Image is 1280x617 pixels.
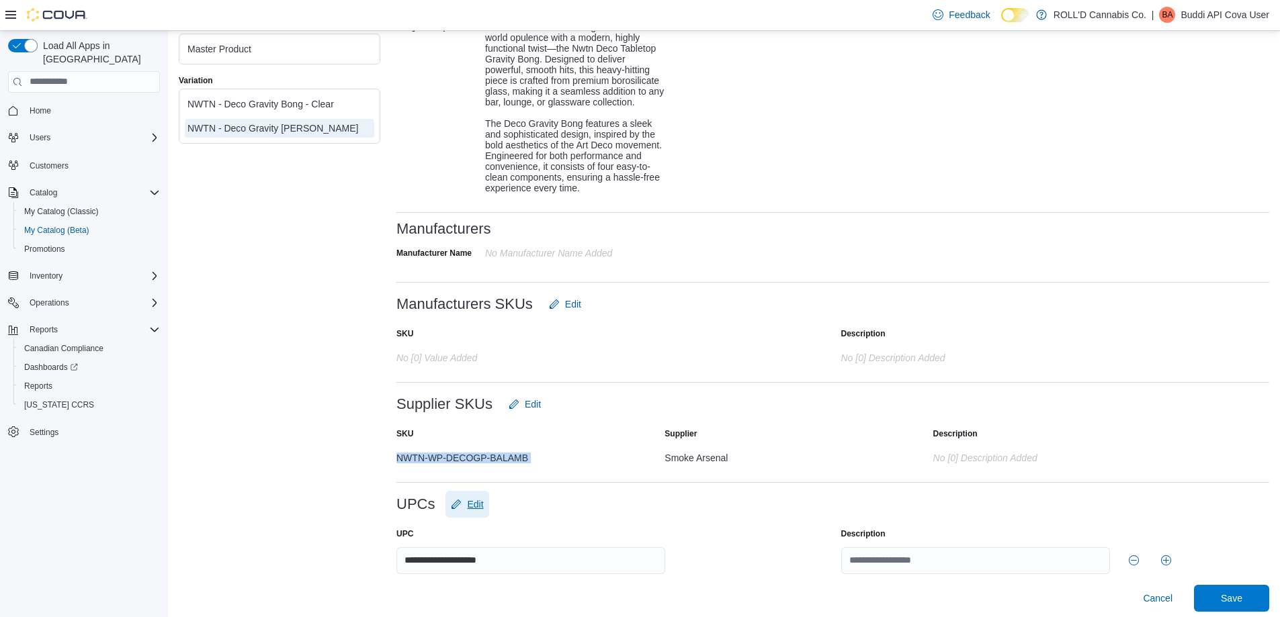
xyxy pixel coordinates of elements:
[1181,7,1269,23] p: Buddi API Cova User
[396,221,491,237] h3: Manufacturers
[19,397,160,413] span: Washington CCRS
[24,268,68,284] button: Inventory
[24,343,103,354] span: Canadian Compliance
[24,244,65,254] span: Promotions
[19,241,71,257] a: Promotions
[13,240,165,258] button: Promotions
[3,293,165,312] button: Operations
[3,422,165,442] button: Settings
[24,130,56,146] button: Users
[30,324,58,335] span: Reports
[13,221,165,240] button: My Catalog (Beta)
[445,491,488,518] button: Edit
[396,248,472,258] label: Manufacturer Name
[949,8,990,21] span: Feedback
[1054,7,1146,23] p: ROLL'D Cannabis Co.
[19,222,95,238] a: My Catalog (Beta)
[19,222,160,238] span: My Catalog (Beta)
[19,340,160,357] span: Canadian Compliance
[1143,591,1172,605] span: Cancel
[24,295,75,311] button: Operations
[13,202,165,221] button: My Catalog (Classic)
[3,128,165,147] button: Users
[665,447,916,463] div: Smoke Arsenal
[187,42,372,56] div: Master Product
[8,95,160,477] nav: Complex example
[13,377,165,395] button: Reports
[187,122,372,135] div: NWTN - Deco Gravity [PERSON_NAME]
[24,103,56,119] a: Home
[1152,7,1154,23] p: |
[30,187,57,198] span: Catalog
[24,362,78,373] span: Dashboards
[933,447,1202,463] div: No [0] description added
[396,447,648,463] div: NWTN-WP-DECOGP-BALAMB
[19,203,104,220] a: My Catalog (Classic)
[396,328,413,339] label: SKU
[396,528,413,539] label: UPC
[24,102,160,119] span: Home
[19,359,83,375] a: Dashboards
[24,322,63,338] button: Reports
[24,206,99,217] span: My Catalog (Classic)
[3,267,165,285] button: Inventory
[396,347,665,363] div: No [0] value added
[396,396,493,412] h3: Supplier SKUs
[841,347,1110,363] div: No [0] description added
[24,185,160,201] span: Catalog
[24,381,52,391] span: Reports
[1218,447,1234,463] button: Add row
[1126,553,1142,569] button: Remove row
[30,132,50,143] span: Users
[1162,7,1172,23] span: BA
[1158,553,1175,569] button: Add row
[179,75,213,86] label: Variation
[24,185,62,201] button: Catalog
[841,528,886,539] label: Description
[503,391,546,418] button: Edit
[485,16,665,193] div: Embrace the timeless elegance of old-world opulence with a modern, highly functional twist—the Nw...
[3,155,165,175] button: Customers
[19,397,99,413] a: [US_STATE] CCRS
[19,203,160,220] span: My Catalog (Classic)
[24,399,94,410] span: [US_STATE] CCRS
[565,297,581,311] span: Edit
[13,339,165,358] button: Canadian Compliance
[933,428,978,439] label: Description
[24,424,160,440] span: Settings
[841,328,886,339] label: Description
[3,183,165,202] button: Catalog
[396,496,435,512] h3: UPCs
[1138,585,1178,612] button: Cancel
[19,340,109,357] a: Canadian Compliance
[13,358,165,377] a: Dashboards
[30,427,58,438] span: Settings
[187,97,372,111] div: NWTN - Deco Gravity Bong - Clear
[19,241,160,257] span: Promotions
[38,39,160,66] span: Load All Apps in [GEOGRAPHIC_DATA]
[1194,585,1269,612] button: Save
[30,105,51,116] span: Home
[1001,22,1002,23] span: Dark Mode
[1221,591,1242,605] span: Save
[544,291,587,318] button: Edit
[30,160,69,171] span: Customers
[485,242,665,258] div: No Manufacturer Name Added
[396,428,413,439] label: SKU
[467,497,483,511] span: Edit
[24,295,160,311] span: Operations
[3,320,165,339] button: Reports
[19,378,160,394] span: Reports
[30,271,62,281] span: Inventory
[24,158,74,174] a: Customers
[525,397,541,411] span: Edit
[927,1,995,28] a: Feedback
[3,101,165,120] button: Home
[24,322,160,338] span: Reports
[24,156,160,173] span: Customers
[1001,8,1029,22] input: Dark Mode
[665,428,697,439] label: Supplier
[13,395,165,414] button: [US_STATE] CCRS
[24,268,160,284] span: Inventory
[396,296,533,312] h3: Manufacturers SKUs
